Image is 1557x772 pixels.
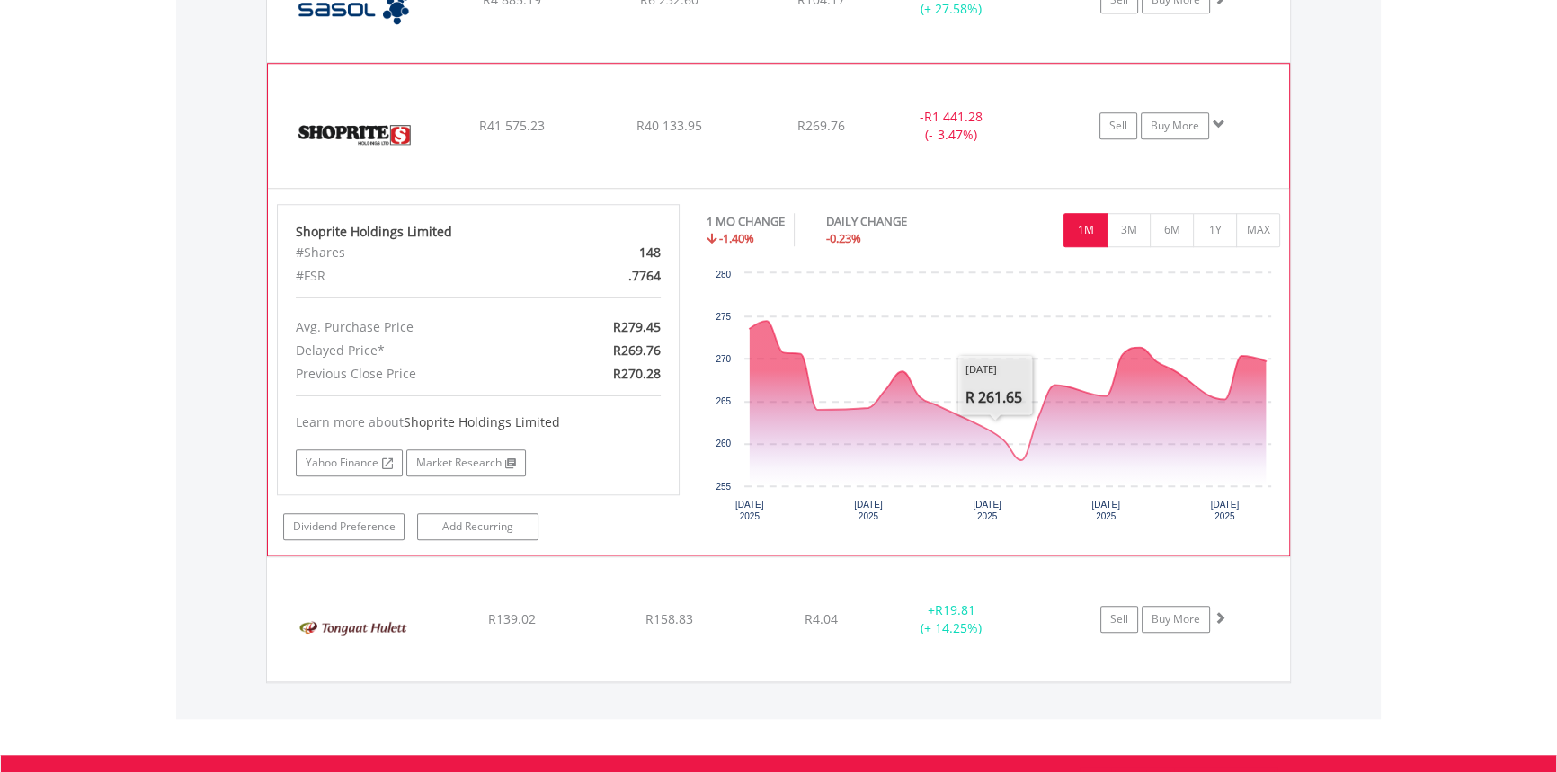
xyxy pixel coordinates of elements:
button: 1Y [1193,213,1237,247]
button: 6M [1150,213,1194,247]
a: Yahoo Finance [296,449,403,476]
a: Market Research [406,449,526,476]
div: 1 MO CHANGE [707,213,785,230]
div: DAILY CHANGE [826,213,970,230]
a: Add Recurring [417,513,538,540]
span: -1.40% [719,230,754,246]
span: R269.76 [612,342,660,359]
span: Shoprite Holdings Limited [404,413,560,430]
a: Buy More [1141,112,1209,139]
span: R269.76 [797,117,845,134]
span: R158.83 [645,610,693,627]
text: 255 [716,482,731,492]
text: [DATE] 2025 [973,500,1001,521]
div: #Shares [282,241,543,264]
span: -0.23% [826,230,861,246]
button: 3M [1107,213,1151,247]
text: 260 [716,439,731,448]
a: Dividend Preference [283,513,405,540]
span: R19.81 [935,601,975,618]
div: - (- 3.47%) [884,108,1019,144]
div: .7764 [543,264,673,288]
img: EQU.ZA.TON.png [276,580,431,677]
span: R4.04 [805,610,838,627]
div: 148 [543,241,673,264]
div: #FSR [282,264,543,288]
button: 1M [1063,213,1108,247]
text: [DATE] 2025 [735,500,764,521]
text: 270 [716,354,731,364]
text: [DATE] 2025 [1210,500,1239,521]
span: R270.28 [612,365,660,382]
text: [DATE] 2025 [1091,500,1120,521]
span: R279.45 [612,318,660,335]
a: Sell [1099,112,1137,139]
img: EQU.ZA.SHP.png [277,86,432,183]
text: 280 [716,270,731,280]
div: Previous Close Price [282,362,543,386]
div: Shoprite Holdings Limited [296,223,661,241]
button: MAX [1236,213,1280,247]
div: Learn more about [296,413,661,431]
div: Delayed Price* [282,339,543,362]
text: 265 [716,396,731,406]
div: + (+ 14.25%) [884,601,1019,637]
text: [DATE] 2025 [854,500,883,521]
svg: Interactive chart [707,264,1280,534]
a: Sell [1100,606,1138,633]
span: R139.02 [487,610,535,627]
a: Buy More [1142,606,1210,633]
span: R40 133.95 [636,117,702,134]
span: R41 575.23 [479,117,545,134]
text: 275 [716,312,731,322]
span: R1 441.28 [924,108,983,125]
div: Chart. Highcharts interactive chart. [707,264,1281,534]
div: Avg. Purchase Price [282,315,543,339]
